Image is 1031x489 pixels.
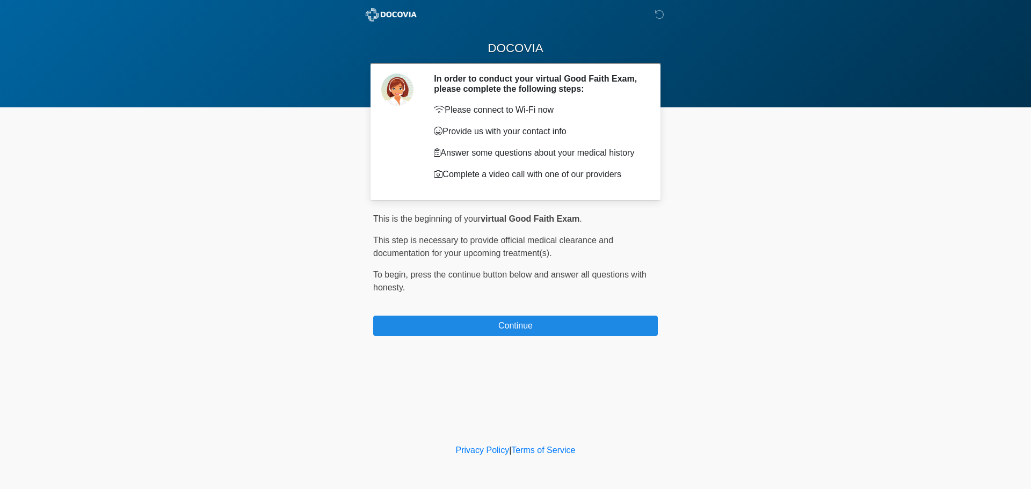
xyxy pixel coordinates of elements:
[381,74,413,106] img: Agent Avatar
[579,214,582,223] span: .
[434,104,642,116] p: Please connect to Wi-Fi now
[511,446,575,455] a: Terms of Service
[373,316,658,336] button: Continue
[373,270,410,279] span: To begin,
[434,168,642,181] p: Complete a video call with one of our providers
[434,147,642,159] p: Answer some questions about your medical history
[362,8,420,21] img: ABC Med Spa- GFEase Logo
[365,39,666,59] h1: DOCOVIA
[456,446,510,455] a: Privacy Policy
[481,214,579,223] strong: virtual Good Faith Exam
[373,270,647,292] span: press the continue button below and answer all questions with honesty.
[509,446,511,455] a: |
[373,214,481,223] span: This is the beginning of your
[434,74,642,94] h2: In order to conduct your virtual Good Faith Exam, please complete the following steps:
[373,236,613,258] span: This step is necessary to provide official medical clearance and documentation for your upcoming ...
[434,125,642,138] p: Provide us with your contact info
